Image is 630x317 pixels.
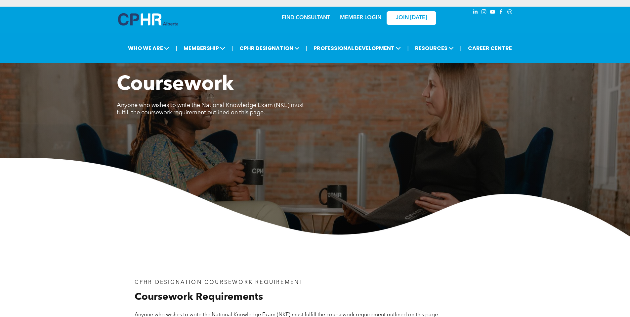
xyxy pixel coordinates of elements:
[498,8,505,17] a: facebook
[407,41,409,55] li: |
[176,41,177,55] li: |
[489,8,496,17] a: youtube
[506,8,514,17] a: Social network
[306,41,308,55] li: |
[340,15,381,21] a: MEMBER LOGIN
[312,42,403,54] span: PROFESSIONAL DEVELOPMENT
[118,13,178,26] img: A blue and white logo for cp alberta
[481,8,488,17] a: instagram
[237,42,302,54] span: CPHR DESIGNATION
[231,41,233,55] li: |
[135,280,304,285] span: CPHR DESIGNATION COURSEWORK REQUIREMENT
[126,42,171,54] span: WHO WE ARE
[387,11,436,25] a: JOIN [DATE]
[413,42,456,54] span: RESOURCES
[117,75,234,95] span: Coursework
[466,42,514,54] a: CAREER CENTRE
[472,8,479,17] a: linkedin
[182,42,227,54] span: MEMBERSHIP
[135,292,263,302] span: Coursework Requirements
[396,15,427,21] span: JOIN [DATE]
[117,102,304,116] span: Anyone who wishes to write the National Knowledge Exam (NKE) must fulfill the coursework requirem...
[460,41,462,55] li: |
[282,15,330,21] a: FIND CONSULTANT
